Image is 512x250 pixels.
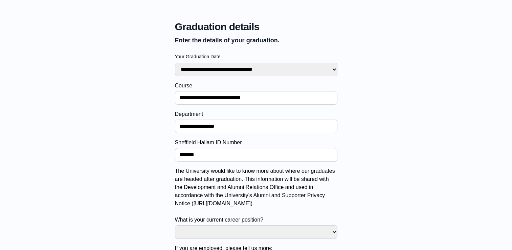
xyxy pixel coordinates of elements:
p: Enter the details of your graduation. [175,36,337,45]
label: Your Graduation Date [175,53,337,60]
label: Department [175,110,337,118]
span: Graduation details [175,21,337,33]
label: The University would like to know more about where our graduates are headed after graduation. Thi... [175,167,337,224]
label: Course [175,82,337,90]
label: Sheffield Hallam ID Number [175,139,337,147]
